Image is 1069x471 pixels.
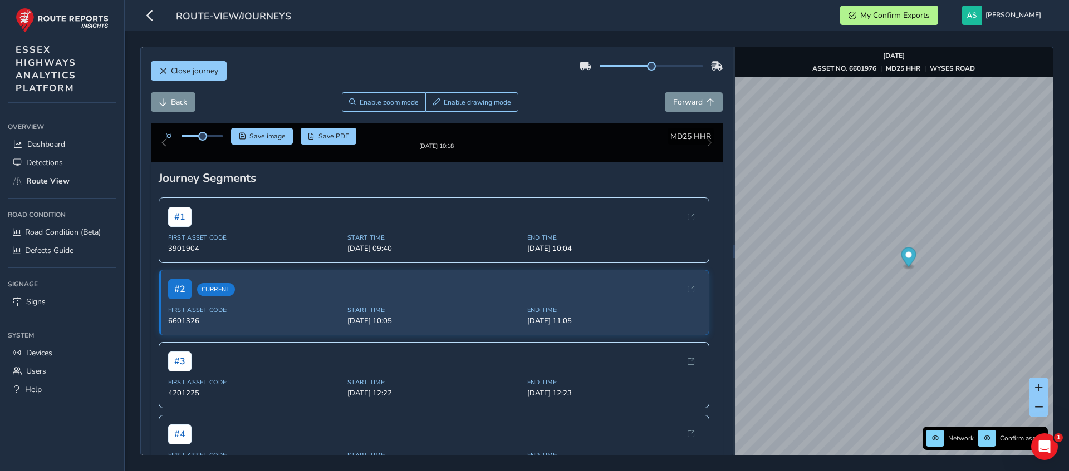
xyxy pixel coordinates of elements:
span: MD25 HHR [670,131,711,142]
span: Back [171,97,187,107]
span: 6601326 [168,316,341,326]
span: 4201225 [168,388,341,398]
span: [DATE] 09:40 [347,244,521,254]
span: Start Time: [347,306,521,314]
span: [DATE] 12:23 [527,388,700,398]
div: System [8,327,116,344]
span: [DATE] 11:05 [527,316,700,326]
span: End Time: [527,378,700,386]
span: [DATE] 12:22 [347,388,521,398]
button: Save [231,128,293,145]
button: Zoom [342,92,426,112]
strong: [DATE] [883,51,905,60]
a: Help [8,380,116,399]
span: Start Time: [347,451,521,459]
span: [DATE] 10:04 [527,244,700,254]
button: Back [151,92,195,112]
span: End Time: [527,234,700,242]
span: [PERSON_NAME] [985,6,1041,25]
span: Road Condition (Beta) [25,227,101,237]
a: Signs [8,292,116,311]
a: Dashboard [8,135,116,153]
button: PDF [301,128,357,145]
a: Road Condition (Beta) [8,223,116,241]
a: Route View [8,172,116,190]
strong: MD25 HHR [886,64,920,73]
span: 1 [1054,433,1063,442]
span: Devices [26,348,52,358]
span: ESSEX HIGHWAYS ANALYTICS PLATFORM [16,43,76,95]
div: [DATE] 10:18 [419,142,454,150]
span: Help [25,384,42,395]
span: route-view/journeys [176,9,291,25]
span: # 3 [168,351,192,371]
span: Defects Guide [25,245,73,256]
div: Map marker [901,247,916,270]
span: Detections [26,157,63,168]
span: Dashboard [27,139,65,150]
span: Enable zoom mode [360,98,419,107]
span: Current [197,283,235,296]
a: Detections [8,153,116,172]
div: Overview [8,118,116,135]
strong: WYSES ROAD [930,64,975,73]
button: [PERSON_NAME] [962,6,1045,25]
span: [DATE] 10:05 [347,316,521,326]
span: Signs [26,296,46,307]
span: Close journey [171,66,218,76]
strong: ASSET NO. 6601976 [812,64,876,73]
div: | | [812,64,975,73]
span: Network [948,434,974,443]
div: Journey Segments [159,170,715,186]
span: First Asset Code: [168,306,341,314]
span: First Asset Code: [168,234,341,242]
button: Close journey [151,61,227,81]
span: Start Time: [347,234,521,242]
img: diamond-layout [962,6,982,25]
span: Forward [673,97,703,107]
div: Road Condition [8,206,116,223]
div: Signage [8,276,116,292]
span: Save PDF [318,132,349,141]
span: Start Time: [347,378,521,386]
button: My Confirm Exports [840,6,938,25]
span: End Time: [527,306,700,314]
span: Enable drawing mode [444,98,511,107]
span: End Time: [527,451,700,459]
span: Save image [249,132,286,141]
button: Forward [665,92,723,112]
button: Draw [425,92,518,112]
a: Users [8,362,116,380]
a: Defects Guide [8,241,116,260]
span: First Asset Code: [168,378,341,386]
span: # 2 [168,279,192,299]
span: # 4 [168,424,192,444]
a: Devices [8,344,116,362]
span: 3901904 [168,244,341,254]
iframe: Intercom live chat [1031,433,1058,460]
span: Users [26,366,46,376]
span: Confirm assets [1000,434,1045,443]
span: Route View [26,176,70,186]
span: # 1 [168,207,192,227]
img: rr logo [16,8,109,33]
span: My Confirm Exports [860,10,930,21]
span: First Asset Code: [168,451,341,459]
